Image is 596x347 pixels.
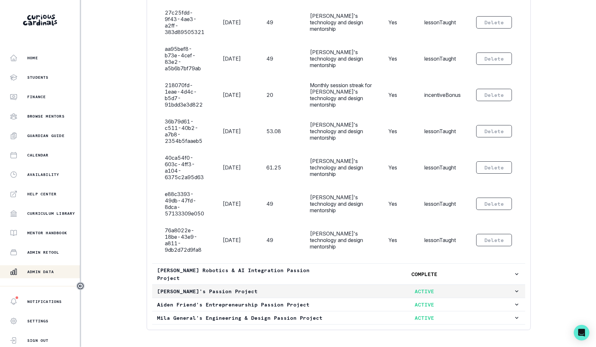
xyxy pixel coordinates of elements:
div: 218070fd-1eae-4d4c-b5d7-91bdd3e3d822 [165,82,207,108]
button: Mila General's Engineering & Design Passion ProjectACTIVE [152,311,525,324]
td: [PERSON_NAME]'s technology and design mentorship [302,186,381,222]
td: Yes [381,186,417,222]
td: Yes [381,149,417,186]
td: [DATE] [215,77,259,113]
td: [DATE] [215,4,259,40]
p: Settings [27,318,49,324]
td: 61.25 [259,149,302,186]
p: ACTIVE [335,287,514,295]
td: Yes [381,113,417,149]
button: Delete [476,125,512,137]
p: Curriculum Library [27,211,75,216]
div: e88c3393-49db-47fd-8dca-57133309e050 [165,191,207,217]
p: Aiden Friend's Entrepreneurship Passion Project [157,301,335,308]
td: [PERSON_NAME]'s technology and design mentorship [302,40,381,77]
td: 53.08 [259,113,302,149]
p: ACTIVE [335,301,514,308]
p: [PERSON_NAME] Robotics & AI Integration Passion Project [157,266,335,282]
td: Yes [381,40,417,77]
p: Sign Out [27,338,49,343]
p: Help Center [27,191,56,197]
p: Mila General's Engineering & Design Passion Project [157,314,335,322]
button: Aiden Friend's Entrepreneurship Passion ProjectACTIVE [152,298,525,311]
div: 40ca54f0-603c-4ff3-a104-6375c2a95d63 [165,155,207,180]
td: 49 [259,40,302,77]
td: [PERSON_NAME]'s technology and design mentorship [302,4,381,40]
td: Monthly session streak for [PERSON_NAME]'s technology and design mentorship [302,77,381,113]
p: Guardian Guide [27,133,65,138]
td: [PERSON_NAME]'s technology and design mentorship [302,113,381,149]
td: Yes [381,77,417,113]
button: Delete [476,89,512,101]
p: Admin Data [27,269,54,274]
button: Delete [476,16,512,29]
td: incentiveBonus [417,77,468,113]
div: 36b79d61-c511-40b2-a7b8-2354b5faaeb5 [165,118,207,144]
p: Browse Mentors [27,114,65,119]
td: 49 [259,222,302,258]
td: Yes [381,4,417,40]
p: [PERSON_NAME]'s Passion Project [157,287,335,295]
p: Admin Retool [27,250,59,255]
p: Finance [27,94,46,99]
td: Yes [381,222,417,258]
td: 49 [259,4,302,40]
td: lessonTaught [417,40,468,77]
td: lessonTaught [417,149,468,186]
button: Delete [476,234,512,246]
button: Delete [476,198,512,210]
td: [DATE] [215,40,259,77]
td: lessonTaught [417,186,468,222]
td: [DATE] [215,113,259,149]
p: Home [27,55,38,61]
p: Availability [27,172,59,177]
p: ACTIVE [335,314,514,322]
td: [DATE] [215,186,259,222]
div: aa95bef8-b73e-4cef-83e2-a5b6b7bf79ab [165,46,207,72]
td: [PERSON_NAME]'s technology and design mentorship [302,149,381,186]
button: [PERSON_NAME]'s Passion ProjectACTIVE [152,285,525,298]
div: 27c25fdd-9f43-4ae3-a2ff-383d89505321 [165,9,207,35]
td: 49 [259,186,302,222]
td: 20 [259,77,302,113]
button: Toggle sidebar [76,282,85,290]
div: Open Intercom Messenger [574,325,590,341]
td: lessonTaught [417,222,468,258]
td: [PERSON_NAME]'s technology and design mentorship [302,222,381,258]
button: Delete [476,52,512,65]
img: Curious Cardinals Logo [23,15,57,26]
p: Mentor Handbook [27,230,67,236]
button: Delete [476,161,512,174]
td: [DATE] [215,222,259,258]
p: Calendar [27,153,49,158]
td: lessonTaught [417,4,468,40]
p: COMPLETE [335,270,514,278]
td: lessonTaught [417,113,468,149]
p: Notifications [27,299,62,304]
p: Students [27,75,49,80]
button: [PERSON_NAME] Robotics & AI Integration Passion ProjectCOMPLETE [152,264,525,284]
td: [DATE] [215,149,259,186]
div: 76a8022e-18be-43e9-a811-9db2d72d9fa8 [165,227,207,253]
